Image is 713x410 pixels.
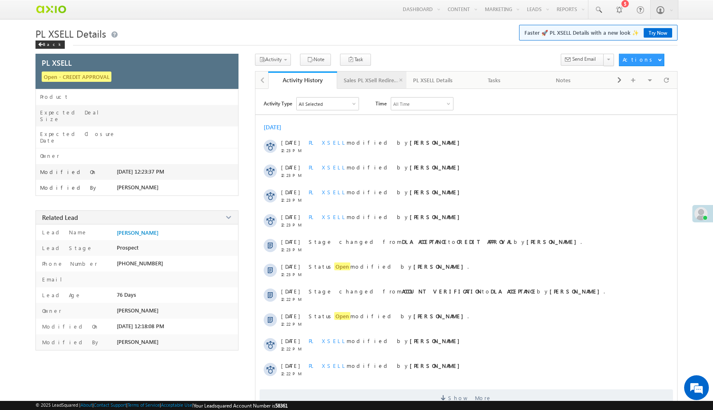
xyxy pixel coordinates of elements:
label: Modified By [40,184,98,191]
span: 58361 [275,403,288,409]
label: Owner [40,153,59,159]
label: Modified On [40,169,97,175]
span: [DATE] [281,362,300,369]
strong: DLA ACCEPTANCE [402,238,448,245]
span: PL XSELL [309,213,347,220]
strong: [PERSON_NAME] [410,188,464,195]
span: PL XSELL [42,57,72,68]
span: [DATE] [281,164,300,171]
button: Note [300,54,331,66]
div: Sales PL XSell Redirection [344,75,399,85]
span: [DATE] [281,263,300,270]
span: [PERSON_NAME] [117,338,158,345]
button: Activity [255,54,291,66]
span: Prospect [117,244,139,251]
span: Status modified by . [309,312,469,320]
img: Custom Logo [35,2,66,17]
button: Send Email [561,54,604,66]
span: Open [334,312,350,320]
span: [DATE] 12:23:37 PM [117,168,164,175]
label: Email [40,276,68,283]
span: [PERSON_NAME] [117,184,158,191]
strong: [PERSON_NAME] [410,337,464,344]
span: PL XSELL Details [35,27,106,40]
span: [DATE] [281,139,300,146]
a: Contact Support [94,402,126,408]
div: Activity History [274,76,331,84]
span: Open - CREDIT APPROVAL [42,72,111,82]
div: Notes [536,75,591,85]
span: 12:23 PM [281,173,306,178]
strong: [PERSON_NAME] [410,213,464,220]
span: © 2025 LeadSquared | | | | | [35,402,288,409]
span: [PHONE_NUMBER] [117,260,163,267]
strong: [PERSON_NAME] [410,362,464,369]
span: modified by [309,188,464,195]
span: Faster 🚀 PL XSELL Details with a new look ✨ [524,29,672,37]
button: Actions [619,54,664,66]
button: Task [340,54,371,66]
span: Stage changed from to by . [309,288,605,295]
div: All Time [393,101,410,107]
span: modified by [309,139,464,146]
span: modified by [309,362,464,369]
span: 12:23 PM [281,222,306,227]
span: PL XSELL [309,164,347,171]
span: modified by [309,164,464,171]
span: PL XSELL [309,337,347,344]
span: 12:22 PM [281,346,306,351]
a: PL XSELL Details [406,72,460,89]
strong: [PERSON_NAME] [550,288,604,295]
span: 12:22 PM [281,371,306,376]
label: Lead Name [40,229,87,236]
span: [DATE] [281,337,300,344]
strong: DLA ACCEPTANCE [491,288,537,295]
div: [DATE] [264,123,290,131]
span: modified by [309,213,464,220]
a: Acceptable Use [161,402,192,408]
label: Product [40,93,69,100]
span: 76 Days [117,291,136,298]
span: [DATE] [281,213,300,220]
span: Open [334,262,350,270]
strong: [PERSON_NAME] [413,312,467,319]
span: PL XSELL [309,362,347,369]
strong: [PERSON_NAME] [410,139,464,146]
label: Expected Closure Date [40,131,117,144]
span: Stage changed from to by . [309,238,582,245]
strong: [PERSON_NAME] [526,238,581,245]
a: Try Now [644,28,672,38]
label: Modified By [40,338,100,346]
a: Tasks [460,72,529,89]
span: PL XSELL [309,139,347,146]
span: Send Email [572,55,596,63]
label: Owner [40,307,61,314]
a: About [80,402,92,408]
span: [DATE] [281,288,300,295]
span: Time [375,97,387,110]
span: Related Lead [42,213,78,222]
div: Documents [605,75,660,85]
div: Tasks [467,75,522,85]
span: PL XSELL [309,188,347,195]
li: Sales PL XSell Redirection [337,72,406,88]
a: Terms of Service [127,402,160,408]
a: Sales PL XSell Redirection [337,72,406,89]
span: [PERSON_NAME] [117,307,158,314]
div: All Selected [299,101,323,107]
label: Modified On [40,323,99,330]
span: [DATE] [281,188,300,195]
span: Your Leadsquared Account Number is [194,403,288,409]
a: [PERSON_NAME] [117,229,158,236]
div: Back [35,41,65,49]
span: Show More [448,389,492,406]
span: Status modified by . [309,262,469,270]
span: Activity [265,56,282,62]
label: Phone Number [40,260,97,267]
span: 12:22 PM [281,297,306,302]
span: [DATE] [281,312,300,319]
span: 12:23 PM [281,272,306,277]
label: Lead Age [40,291,81,298]
span: 12:22 PM [281,322,306,327]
